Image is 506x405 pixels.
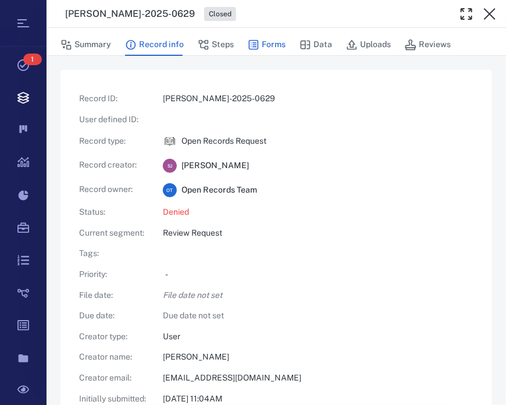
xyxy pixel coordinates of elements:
[165,269,473,280] p: -
[163,207,473,218] p: Denied
[79,114,149,126] p: User defined ID :
[163,134,177,148] img: icon Open Records Request
[79,93,149,105] p: Record ID :
[405,34,451,56] button: Reviews
[163,372,473,384] p: [EMAIL_ADDRESS][DOMAIN_NAME]
[163,393,473,405] p: [DATE] 11:04AM
[163,331,473,343] p: User
[79,372,149,384] p: Creator email :
[79,393,149,405] p: Initially submitted :
[79,159,149,171] p: Record creator :
[248,34,286,56] button: Forms
[79,248,149,260] p: Tags :
[79,184,149,196] p: Record owner :
[26,8,50,19] span: Help
[163,290,473,301] p: File date not set
[23,54,42,65] span: 1
[65,7,195,21] h3: [PERSON_NAME]-2025-0629
[181,136,266,147] p: Open Records Request
[79,331,149,343] p: Creator type :
[163,351,473,363] p: [PERSON_NAME]
[125,34,184,56] button: Record info
[79,136,149,147] p: Record type :
[163,93,473,105] p: [PERSON_NAME]-2025-0629
[79,269,149,280] p: Priority :
[181,184,257,196] span: Open Records Team
[79,228,149,239] p: Current segment :
[60,34,111,56] button: Summary
[163,134,177,148] div: Open Records Request
[163,310,473,322] p: Due date not set
[346,34,391,56] button: Uploads
[79,310,149,322] p: Due date :
[181,160,249,172] span: [PERSON_NAME]
[79,351,149,363] p: Creator name :
[163,228,473,239] p: Review Request
[79,207,149,218] p: Status :
[163,183,177,197] div: O T
[300,34,332,56] button: Data
[206,9,234,19] span: Closed
[163,159,177,173] div: S J
[9,9,402,20] body: Rich Text Area. Press ALT-0 for help.
[198,34,234,56] button: Steps
[478,2,501,26] button: Close
[79,290,149,301] p: File date :
[455,2,478,26] button: Toggle Fullscreen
